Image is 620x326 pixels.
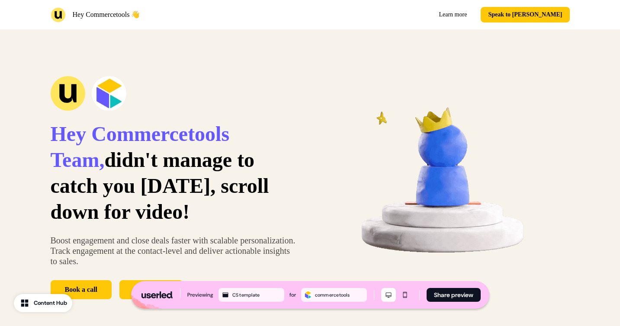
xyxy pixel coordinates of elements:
div: Content Hub [34,299,67,307]
div: commercetools [315,291,365,299]
button: Book a call [51,280,112,299]
div: for [289,291,296,299]
button: Desktop mode [381,288,396,302]
a: Learn more [432,7,474,22]
span: didn't manage to catch you [DATE], scroll down for video! [51,148,269,223]
span: Boost engagement and close deals faster with scalable personalization. Track engagement at the co... [51,236,296,266]
button: Mobile mode [398,288,412,302]
a: Learn more [119,280,183,299]
div: CS template [232,291,283,299]
span: Hey Commercetools Team, [51,122,230,171]
div: Previewing [187,291,213,299]
p: Hey Commercetools 👋 [73,10,140,20]
button: Speak to [PERSON_NAME] [481,7,569,22]
button: Share preview [427,288,481,302]
button: Content Hub [14,294,72,312]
